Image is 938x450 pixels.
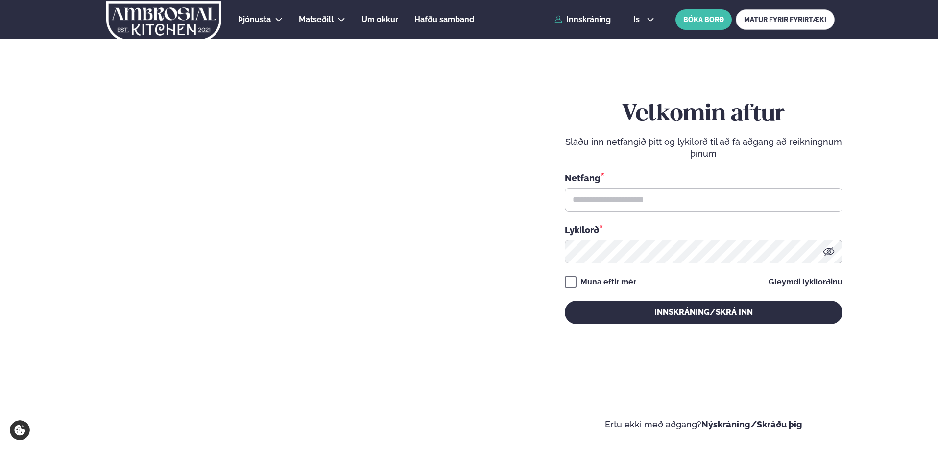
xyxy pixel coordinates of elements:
[414,14,474,25] a: Hafðu samband
[10,420,30,440] a: Cookie settings
[736,9,835,30] a: MATUR FYRIR FYRIRTÆKI
[105,1,222,42] img: logo
[701,419,802,429] a: Nýskráning/Skráðu þig
[299,14,334,25] a: Matseðill
[414,15,474,24] span: Hafðu samband
[565,171,842,184] div: Netfang
[29,274,233,356] h2: Velkomin á Ambrosial kitchen!
[769,278,842,286] a: Gleymdi lykilorðinu
[361,14,398,25] a: Um okkur
[565,301,842,324] button: Innskráning/Skrá inn
[625,16,662,24] button: is
[565,136,842,160] p: Sláðu inn netfangið þitt og lykilorð til að fá aðgang að reikningnum þínum
[238,14,271,25] a: Þjónusta
[554,15,611,24] a: Innskráning
[238,15,271,24] span: Þjónusta
[299,15,334,24] span: Matseðill
[633,16,643,24] span: is
[499,419,909,430] p: Ertu ekki með aðgang?
[361,15,398,24] span: Um okkur
[565,101,842,128] h2: Velkomin aftur
[29,368,233,391] p: Ef eitthvað sameinar fólk, þá er [PERSON_NAME] matarferðalag.
[565,223,842,236] div: Lykilorð
[675,9,732,30] button: BÓKA BORÐ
